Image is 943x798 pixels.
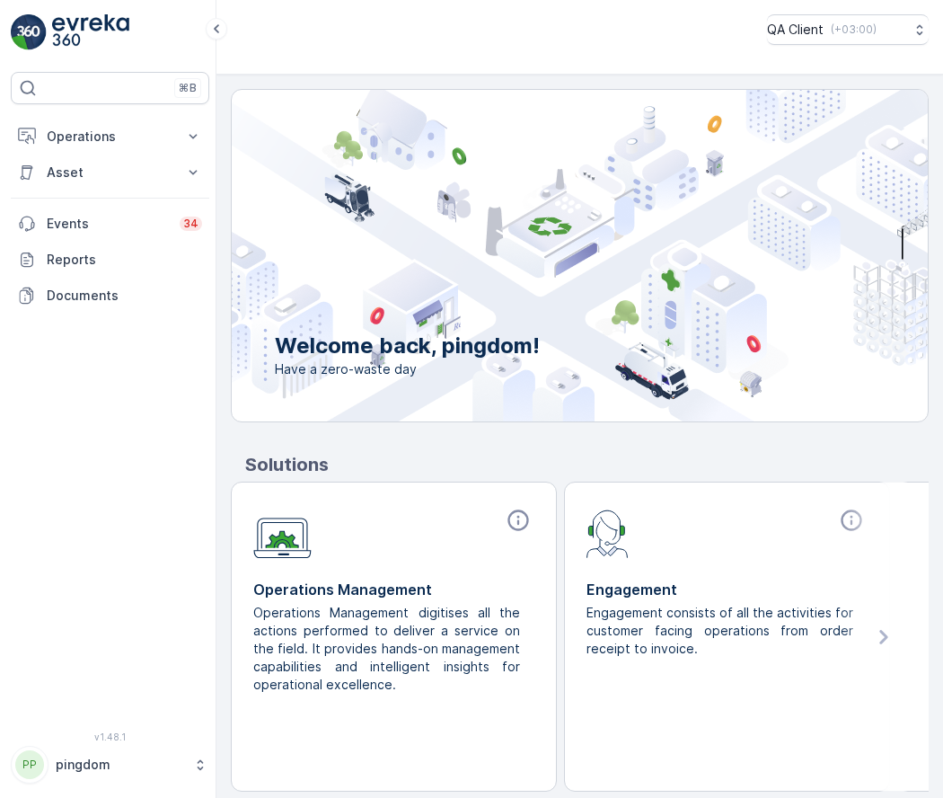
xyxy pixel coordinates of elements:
span: v 1.48.1 [11,731,209,742]
img: logo [11,14,47,50]
img: logo_light-DOdMpM7g.png [52,14,129,50]
p: Documents [47,287,202,305]
button: QA Client(+03:00) [767,14,929,45]
button: PPpingdom [11,746,209,784]
a: Events34 [11,206,209,242]
p: Events [47,215,169,233]
p: pingdom [56,756,184,774]
span: Have a zero-waste day [275,360,540,378]
div: PP [15,750,44,779]
a: Documents [11,278,209,314]
p: Operations [47,128,173,146]
p: Operations Management digitises all the actions performed to deliver a service on the field. It p... [253,604,520,694]
p: Engagement consists of all the activities for customer facing operations from order receipt to in... [586,604,853,658]
p: ( +03:00 ) [831,22,877,37]
button: Asset [11,155,209,191]
p: Operations Management [253,579,534,600]
p: QA Client [767,21,824,39]
a: Reports [11,242,209,278]
p: Solutions [245,451,929,478]
p: Reports [47,251,202,269]
p: Asset [47,164,173,182]
p: Engagement [586,579,868,600]
p: ⌘B [179,81,197,95]
img: module-icon [586,508,629,558]
p: Welcome back, pingdom! [275,332,540,360]
p: 34 [183,217,198,231]
img: module-icon [253,508,312,559]
button: Operations [11,119,209,155]
img: city illustration [151,90,928,421]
